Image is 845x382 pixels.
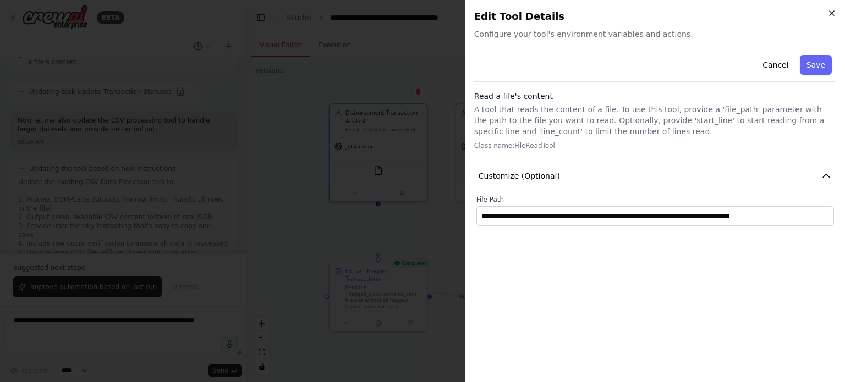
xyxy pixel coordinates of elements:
[476,195,834,204] label: File Path
[474,141,836,150] p: Class name: FileReadTool
[474,104,836,137] p: A tool that reads the content of a file. To use this tool, provide a 'file_path' parameter with t...
[479,170,560,181] span: Customize (Optional)
[800,55,832,75] button: Save
[474,166,836,186] button: Customize (Optional)
[474,29,836,40] span: Configure your tool's environment variables and actions.
[756,55,795,75] button: Cancel
[474,91,836,102] h3: Read a file's content
[474,9,836,24] h2: Edit Tool Details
